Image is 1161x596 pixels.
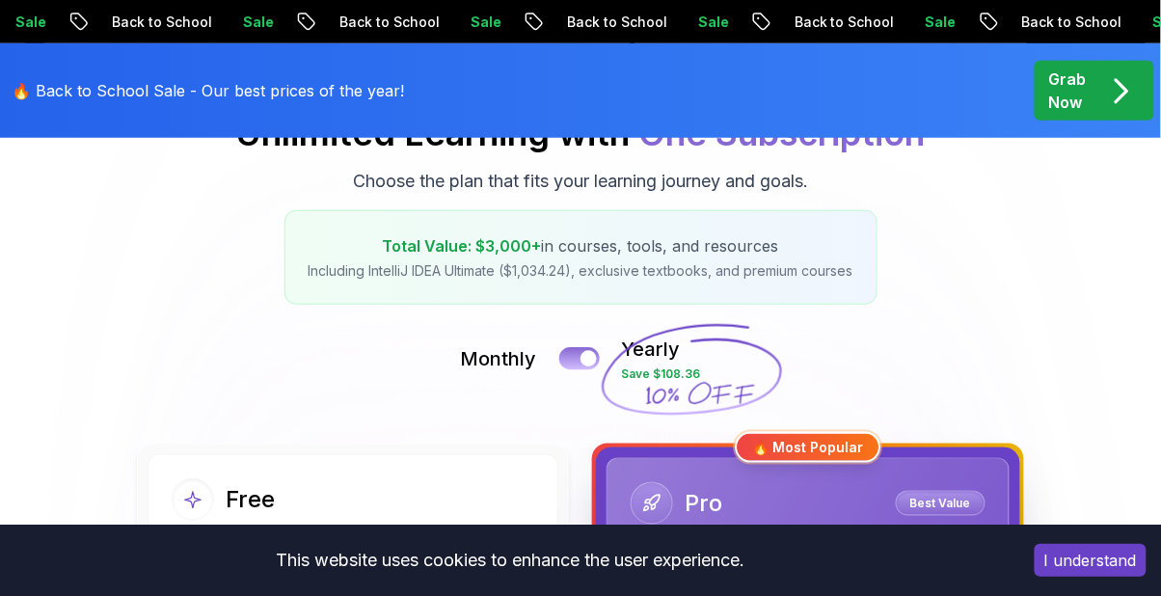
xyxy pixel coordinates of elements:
[236,114,926,152] h2: Unlimited Learning with
[899,494,983,513] p: Best Value
[309,261,853,281] p: Including IntelliJ IDEA Ultimate ($1,034.24), exclusive textbooks, and premium courses
[904,13,965,32] p: Sale
[461,345,537,372] p: Monthly
[353,168,808,195] p: Choose the plan that fits your learning journey and goals.
[1000,13,1131,32] p: Back to School
[685,488,722,519] h2: Pro
[226,484,275,515] h2: Free
[12,79,404,102] p: 🔥 Back to School Sale - Our best prices of the year!
[90,13,221,32] p: Back to School
[676,13,738,32] p: Sale
[14,539,1006,582] div: This website uses cookies to enhance the user experience.
[317,13,448,32] p: Back to School
[1049,68,1087,114] p: Grab Now
[448,13,510,32] p: Sale
[221,13,283,32] p: Sale
[772,13,904,32] p: Back to School
[383,236,542,256] span: Total Value: $3,000+
[545,13,676,32] p: Back to School
[309,234,853,257] p: in courses, tools, and resources
[1035,544,1147,577] button: Accept cookies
